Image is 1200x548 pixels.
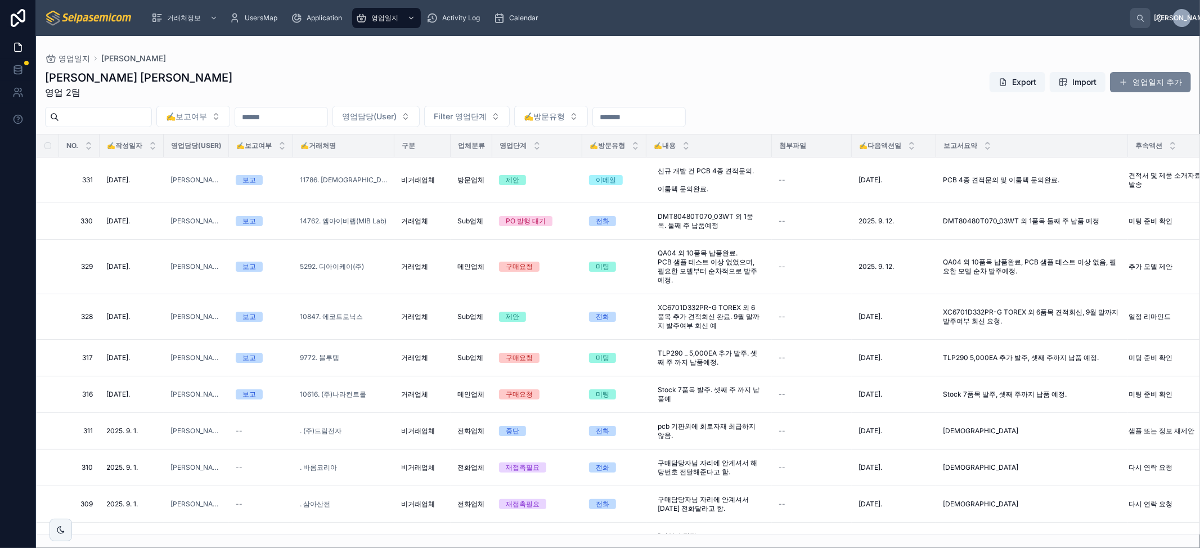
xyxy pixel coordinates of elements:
[242,389,256,399] div: 보고
[457,500,484,509] span: 전화업체
[859,500,929,509] a: [DATE].
[943,176,1059,185] span: PCB 4종 견적문의 및 이룸텍 문의완료.
[73,390,93,399] span: 316
[779,463,785,472] span: --
[73,426,93,435] span: 311
[506,426,519,436] div: 중단
[1129,426,1194,435] span: 샘플 또는 정보 재제안
[658,495,761,513] span: 구매담당자님 자리에 안계셔서 [DATE] 전화달라고 함.
[170,353,222,362] a: [PERSON_NAME]
[242,175,256,185] div: 보고
[242,312,256,322] div: 보고
[401,426,444,435] a: 비거래업체
[73,463,93,472] a: 310
[332,106,420,127] button: Select Button
[423,8,488,28] a: Activity Log
[59,53,90,64] span: 영업일지
[457,426,484,435] span: 전화업체
[653,381,765,408] a: Stock 7품목 발주. 셋째 주 까지 납품예
[300,176,388,185] a: 11786. [DEMOGRAPHIC_DATA]공업(주)
[596,499,609,509] div: 전화
[170,426,222,435] a: [PERSON_NAME]
[779,426,785,435] span: --
[653,299,765,335] a: XC6701D332PR-G TOREX 외 6품목 추가 견적회신 완료. 9월 말까지 발주여부 회신 예
[859,312,929,321] a: [DATE].
[1110,72,1191,92] a: 영업일지 추가
[779,353,845,362] a: --
[506,353,533,363] div: 구매요청
[401,353,444,362] a: 거래업체
[170,262,222,271] a: [PERSON_NAME]
[596,462,609,473] div: 전화
[457,262,486,271] a: 메인업체
[300,312,363,321] span: 10847. 에코트로닉스
[106,217,157,226] a: [DATE].
[73,353,93,362] a: 317
[236,463,286,472] a: --
[106,312,130,321] span: [DATE].
[859,463,929,472] a: [DATE].
[300,500,388,509] a: . 삼아산전
[300,390,366,399] span: 10616. (주)나라컨트롤
[653,491,765,518] a: 구매담당자님 자리에 안계셔서 [DATE] 전화달라고 함.
[859,217,929,226] a: 2025. 9. 12.
[401,262,444,271] a: 거래업체
[589,262,640,272] a: 미팅
[106,262,130,271] span: [DATE].
[506,175,519,185] div: 제안
[943,258,1121,276] a: QA04 외 10품목 납품완료, PCB 샘플 테스트 이상 없음, 필요한 모델 순차 발주예정.
[300,426,341,435] a: . (주)드림전자
[859,217,894,226] span: 2025. 9. 12.
[106,262,157,271] a: [DATE].
[73,217,93,226] a: 330
[401,426,435,435] span: 비거래업체
[300,217,386,226] a: 14762. 엠아이비랩(MIB Lab)
[859,262,929,271] a: 2025. 9. 12.
[300,353,339,362] a: 9772. 블루템
[990,72,1045,92] button: Export
[859,426,882,435] span: [DATE].
[1129,312,1171,321] span: 일정 리마인드
[342,111,397,122] span: 영업담당(User)
[170,176,222,185] a: [PERSON_NAME]
[653,454,765,481] a: 구매담당자님 자리에 안계셔서 해당번호 전달해준다고 함.
[658,422,761,440] span: pcb 기판외에 회로자재 최급하지 않음.
[596,216,609,226] div: 전화
[1129,353,1172,362] span: 미팅 준비 확인
[148,8,223,28] a: 거래처정보
[859,353,882,362] span: [DATE].
[170,390,222,399] a: [PERSON_NAME]
[424,106,510,127] button: Select Button
[401,463,435,472] span: 비거래업체
[779,426,845,435] a: --
[170,217,222,226] a: [PERSON_NAME]
[401,262,428,271] span: 거래업체
[457,312,483,321] span: Sub업체
[236,312,286,322] a: 보고
[236,353,286,363] a: 보고
[170,500,222,509] a: [PERSON_NAME]
[859,500,882,509] span: [DATE].
[589,389,640,399] a: 미팅
[653,344,765,371] a: TLP290 _ 5,000EA 추가 발주. 셋째 주 까지 납품예정.
[73,176,93,185] a: 331
[300,463,388,472] a: . 바롬코리아
[506,389,533,399] div: 구매요청
[300,217,388,226] a: 14762. 엠아이비랩(MIB Lab)
[499,462,576,473] a: 재접촉필요
[170,463,222,472] span: [PERSON_NAME]
[589,499,640,509] a: 전화
[457,463,484,472] span: 전화업체
[779,217,785,226] span: --
[371,14,398,23] span: 영업일지
[1129,262,1172,271] span: 추가 모델 제안
[499,353,576,363] a: 구매요청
